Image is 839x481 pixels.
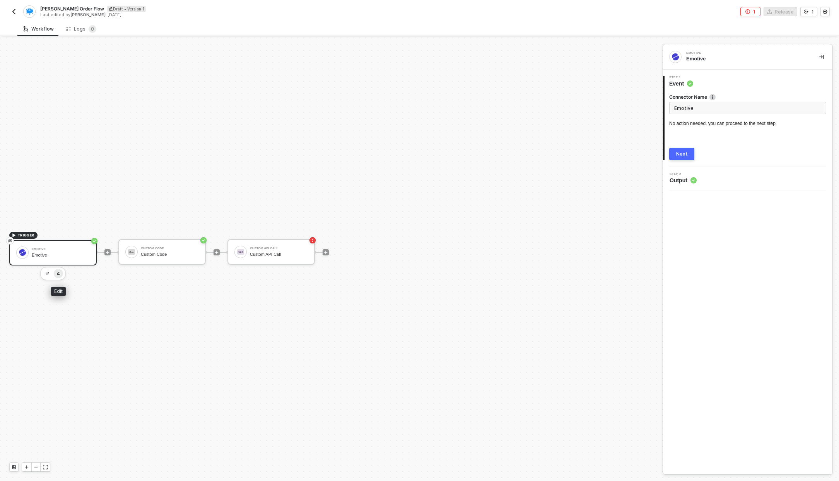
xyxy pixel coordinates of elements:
span: icon-versioning [804,9,808,14]
div: Edit [51,287,66,296]
span: icon-play [105,250,110,255]
span: Step 1 [669,76,693,79]
span: Output [670,176,697,184]
div: Step 1Event Connector Nameicon-infoNo action needed, you can proceed to the next step. Next [663,76,832,160]
button: edit-cred [54,269,63,278]
img: icon [237,248,244,255]
span: icon-error-page [309,237,316,243]
img: integration-icon [672,53,679,60]
label: Connector Name [669,94,826,100]
button: back [9,7,19,16]
div: 1 [753,9,755,15]
span: eye-invisible [8,238,12,244]
span: icon-collapse-right [819,55,824,59]
span: icon-play [214,250,219,255]
div: Next [676,151,688,157]
span: [PERSON_NAME] Order Flow [40,5,104,12]
button: Next [669,148,694,160]
span: icon-play [24,465,29,469]
img: edit-cred [57,272,60,275]
span: Event [669,80,693,87]
img: back [11,9,17,15]
input: Enter description [669,102,826,114]
div: Workflow [24,26,54,32]
span: [PERSON_NAME] [70,12,106,17]
img: integration-icon [26,8,32,15]
span: icon-play [323,250,328,255]
div: Custom API Call [250,247,308,250]
span: icon-settings [823,9,827,14]
button: 1 [800,7,817,16]
div: 1 [812,9,814,15]
span: Step 2 [670,173,697,176]
span: icon-success-page [91,238,97,244]
img: edit-cred [46,272,49,275]
span: icon-play [12,233,16,238]
div: Custom Code [141,252,199,257]
div: Draft • Version 1 [107,6,146,12]
div: Emotive [32,248,90,251]
img: icon [128,248,135,255]
span: icon-expand [43,465,48,469]
span: icon-error-page [745,9,750,14]
span: icon-edit [109,7,113,11]
button: edit-cred [43,269,52,278]
img: icon [19,249,26,256]
div: Emotive [686,55,807,62]
div: No action needed, you can proceed to the next step. [669,120,826,127]
button: Release [764,7,797,16]
button: 1 [740,7,760,16]
div: Last edited by - [DATE] [40,12,419,18]
div: Emotive [686,51,802,55]
span: icon-success-page [200,237,207,243]
span: icon-minus [34,465,38,469]
span: TRIGGER [18,232,34,238]
div: Custom API Call [250,252,308,257]
img: icon-info [709,94,716,100]
div: Emotive [32,253,90,258]
sup: 0 [89,25,96,33]
div: Custom Code [141,247,199,250]
div: Logs [66,25,96,33]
